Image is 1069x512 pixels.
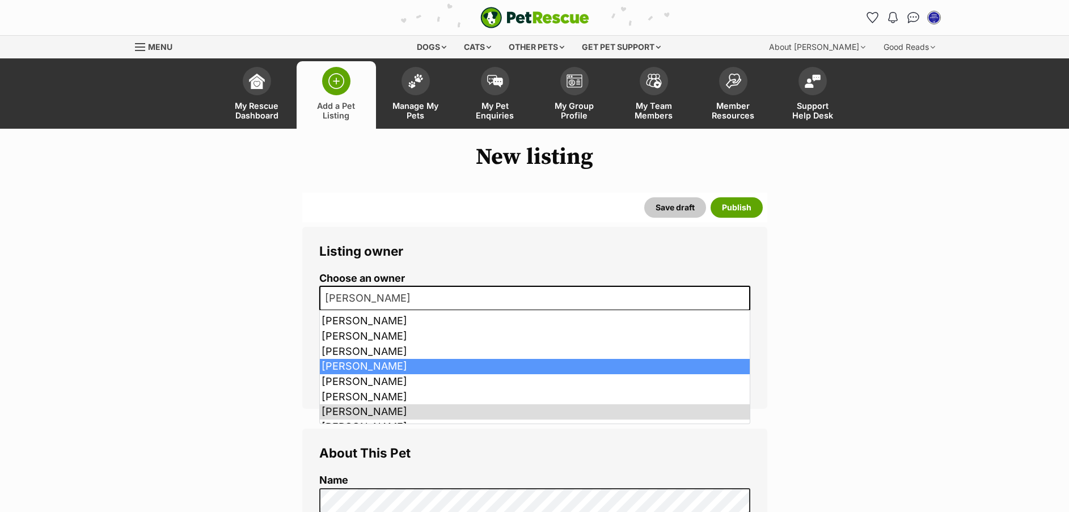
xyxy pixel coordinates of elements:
[888,12,897,23] img: notifications-46538b983faf8c2785f20acdc204bb7945ddae34d4c08c2a6579f10ce5e182be.svg
[409,36,454,58] div: Dogs
[320,404,750,420] li: [PERSON_NAME]
[408,74,424,88] img: manage-my-pets-icon-02211641906a0b7f246fdf0571729dbe1e7629f14944591b6c1af311fb30b64b.svg
[297,61,376,129] a: Add a Pet Listing
[217,61,297,129] a: My Rescue Dashboard
[320,374,750,390] li: [PERSON_NAME]
[905,9,923,27] a: Conversations
[549,101,600,120] span: My Group Profile
[501,36,572,58] div: Other pets
[646,74,662,88] img: team-members-icon-5396bd8760b3fe7c0b43da4ab00e1e3bb1a5d9ba89233759b79545d2d3fc5d0d.svg
[456,36,499,58] div: Cats
[708,101,759,120] span: Member Resources
[311,101,362,120] span: Add a Pet Listing
[535,61,614,129] a: My Group Profile
[390,101,441,120] span: Manage My Pets
[455,61,535,129] a: My Pet Enquiries
[480,7,589,28] a: PetRescue
[787,101,838,120] span: Support Help Desk
[319,273,750,285] label: Choose an owner
[805,74,821,88] img: help-desk-icon-fdf02630f3aa405de69fd3d07c3f3aa587a6932b1a1747fa1d2bba05be0121f9.svg
[470,101,521,120] span: My Pet Enquiries
[884,9,902,27] button: Notifications
[320,290,422,306] span: Tanya Barker
[148,42,172,52] span: Menu
[925,9,943,27] button: My account
[644,197,706,218] button: Save draft
[487,75,503,87] img: pet-enquiries-icon-7e3ad2cf08bfb03b45e93fb7055b45f3efa6380592205ae92323e6603595dc1f.svg
[614,61,694,129] a: My Team Members
[864,9,882,27] a: Favourites
[694,61,773,129] a: Member Resources
[320,390,750,405] li: [PERSON_NAME]
[231,101,282,120] span: My Rescue Dashboard
[319,475,750,486] label: Name
[928,12,940,23] img: Tanya Barker profile pic
[320,314,750,329] li: [PERSON_NAME]
[907,12,919,23] img: chat-41dd97257d64d25036548639549fe6c8038ab92f7586957e7f3b1b290dea8141.svg
[761,36,873,58] div: About [PERSON_NAME]
[320,359,750,374] li: [PERSON_NAME]
[725,73,741,88] img: member-resources-icon-8e73f808a243e03378d46382f2149f9095a855e16c252ad45f914b54edf8863c.svg
[567,74,582,88] img: group-profile-icon-3fa3cf56718a62981997c0bc7e787c4b2cf8bcc04b72c1350f741eb67cf2f40e.svg
[249,73,265,89] img: dashboard-icon-eb2f2d2d3e046f16d808141f083e7271f6b2e854fb5c12c21221c1fb7104beca.svg
[864,9,943,27] ul: Account quick links
[376,61,455,129] a: Manage My Pets
[320,420,750,435] li: [PERSON_NAME]
[319,445,411,460] span: About This Pet
[328,73,344,89] img: add-pet-listing-icon-0afa8454b4691262ce3f59096e99ab1cd57d4a30225e0717b998d2c9b9846f56.svg
[711,197,763,218] button: Publish
[574,36,669,58] div: Get pet support
[135,36,180,56] a: Menu
[876,36,943,58] div: Good Reads
[628,101,679,120] span: My Team Members
[773,61,852,129] a: Support Help Desk
[480,7,589,28] img: logo-e224e6f780fb5917bec1dbf3a21bbac754714ae5b6737aabdf751b685950b380.svg
[320,344,750,359] li: [PERSON_NAME]
[319,286,750,311] span: Tanya Barker
[319,243,403,259] span: Listing owner
[320,329,750,344] li: [PERSON_NAME]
